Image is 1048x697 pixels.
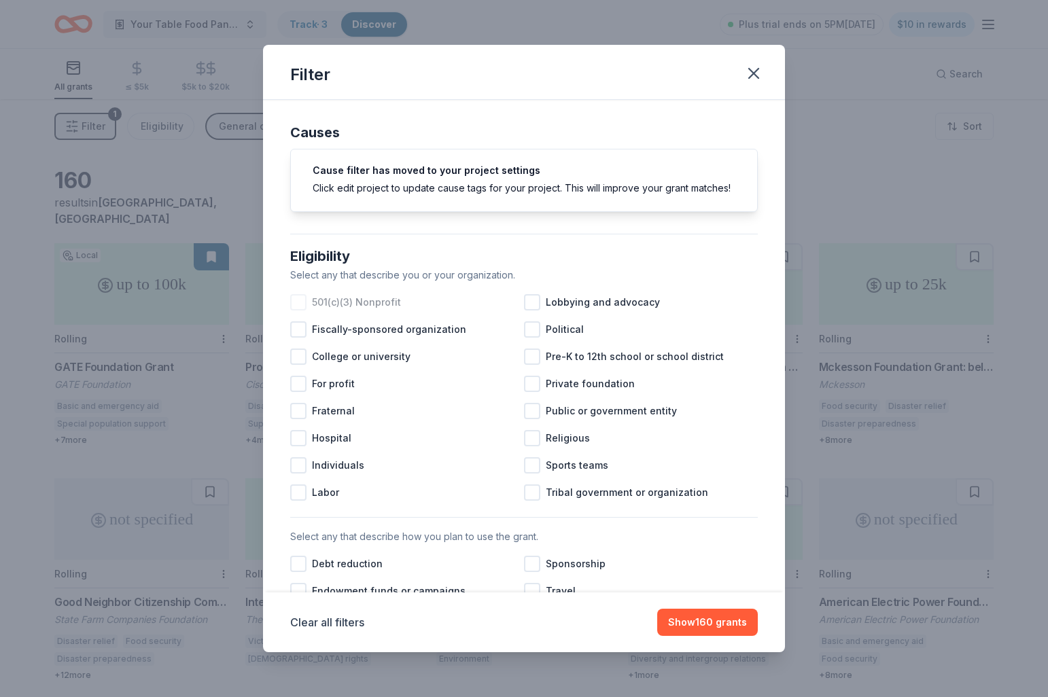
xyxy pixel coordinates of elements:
span: Tribal government or organization [546,484,708,501]
span: Sports teams [546,457,608,473]
div: Select any that describe how you plan to use the grant. [290,529,758,545]
span: Hospital [312,430,351,446]
span: Pre-K to 12th school or school district [546,348,724,365]
span: Fiscally-sponsored organization [312,321,466,338]
span: For profit [312,376,355,392]
div: Eligibility [290,245,758,267]
button: Clear all filters [290,614,364,630]
span: Individuals [312,457,364,473]
span: Sponsorship [546,556,606,572]
span: College or university [312,348,411,365]
span: 501(c)(3) Nonprofit [312,294,401,310]
span: Public or government entity [546,403,677,419]
span: Travel [546,583,576,599]
span: Debt reduction [312,556,383,572]
div: Causes [290,122,758,143]
div: Select any that describe you or your organization. [290,267,758,283]
span: Fraternal [312,403,355,419]
span: Labor [312,484,339,501]
span: Religious [546,430,590,446]
span: Private foundation [546,376,635,392]
span: Lobbying and advocacy [546,294,660,310]
h5: Cause filter has moved to your project settings [313,166,735,175]
button: Show160 grants [657,609,758,636]
span: Political [546,321,584,338]
div: Click edit project to update cause tags for your project. This will improve your grant matches! [313,181,735,195]
div: Filter [290,64,330,86]
span: Endowment funds or campaigns [312,583,466,599]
